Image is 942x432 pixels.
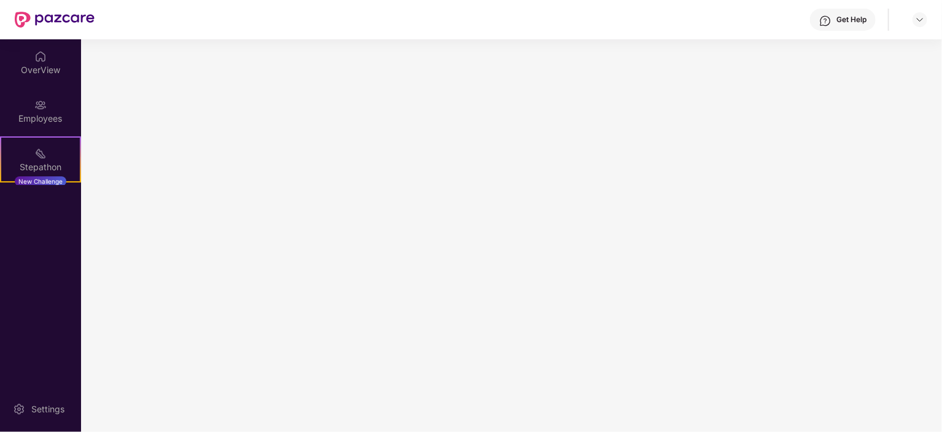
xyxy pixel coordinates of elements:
[15,176,66,186] div: New Challenge
[836,15,866,25] div: Get Help
[15,12,95,28] img: New Pazcare Logo
[819,15,831,27] img: svg+xml;base64,PHN2ZyBpZD0iSGVscC0zMngzMiIgeG1sbnM9Imh0dHA6Ly93d3cudzMub3JnLzIwMDAvc3ZnIiB3aWR0aD...
[34,147,47,160] img: svg+xml;base64,PHN2ZyB4bWxucz0iaHR0cDovL3d3dy53My5vcmcvMjAwMC9zdmciIHdpZHRoPSIyMSIgaGVpZ2h0PSIyMC...
[13,403,25,415] img: svg+xml;base64,PHN2ZyBpZD0iU2V0dGluZy0yMHgyMCIgeG1sbnM9Imh0dHA6Ly93d3cudzMub3JnLzIwMDAvc3ZnIiB3aW...
[34,99,47,111] img: svg+xml;base64,PHN2ZyBpZD0iRW1wbG95ZWVzIiB4bWxucz0iaHR0cDovL3d3dy53My5vcmcvMjAwMC9zdmciIHdpZHRoPS...
[34,50,47,63] img: svg+xml;base64,PHN2ZyBpZD0iSG9tZSIgeG1sbnM9Imh0dHA6Ly93d3cudzMub3JnLzIwMDAvc3ZnIiB3aWR0aD0iMjAiIG...
[1,161,80,173] div: Stepathon
[28,403,68,415] div: Settings
[915,15,925,25] img: svg+xml;base64,PHN2ZyBpZD0iRHJvcGRvd24tMzJ4MzIiIHhtbG5zPSJodHRwOi8vd3d3LnczLm9yZy8yMDAwL3N2ZyIgd2...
